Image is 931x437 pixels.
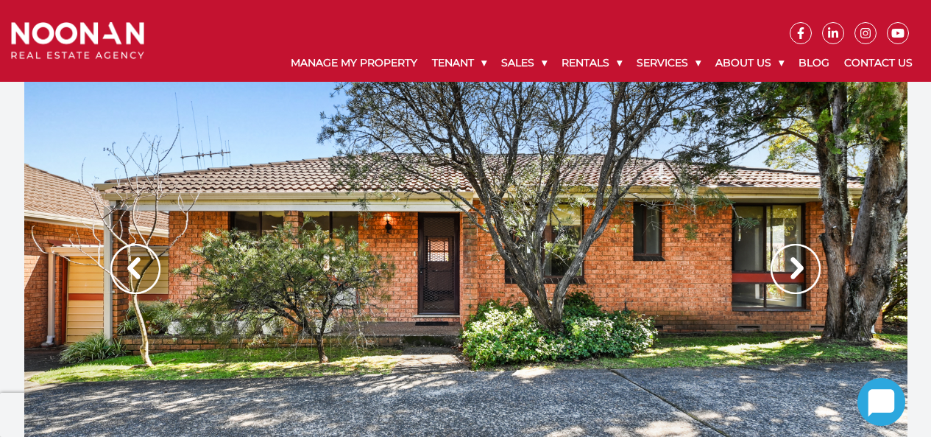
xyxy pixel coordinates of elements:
[283,44,425,82] a: Manage My Property
[708,44,791,82] a: About Us
[110,244,160,294] img: Arrow slider
[494,44,554,82] a: Sales
[11,22,144,59] img: Noonan Real Estate Agency
[425,44,494,82] a: Tenant
[791,44,837,82] a: Blog
[554,44,629,82] a: Rentals
[629,44,708,82] a: Services
[771,244,821,294] img: Arrow slider
[837,44,920,82] a: Contact Us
